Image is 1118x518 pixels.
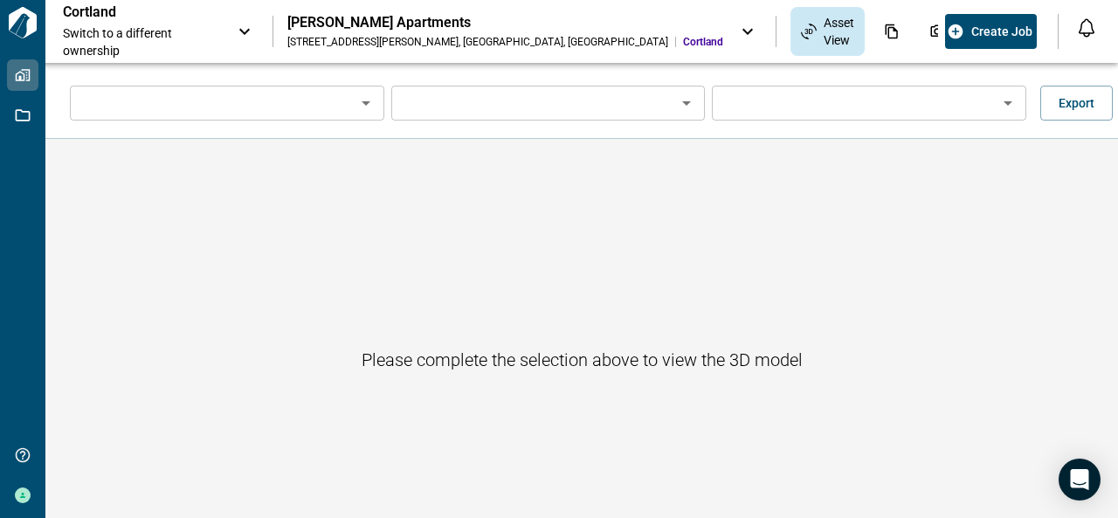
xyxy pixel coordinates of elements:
div: [PERSON_NAME] Apartments [287,14,723,31]
span: Asset View [824,14,854,49]
button: Open [996,91,1020,115]
div: [STREET_ADDRESS][PERSON_NAME] , [GEOGRAPHIC_DATA] , [GEOGRAPHIC_DATA] [287,35,668,49]
div: Open Intercom Messenger [1059,459,1101,501]
h6: Please complete the selection above to view the 3D model [362,346,803,374]
button: Open [674,91,699,115]
span: Create Job [971,23,1032,40]
div: Documents [873,17,910,46]
p: Cortland [63,3,220,21]
div: Asset View [790,7,865,56]
div: Photos [919,17,956,46]
button: Create Job [945,14,1037,49]
span: Cortland [683,35,723,49]
button: Open [354,91,378,115]
button: Export [1040,86,1113,121]
span: Switch to a different ownership [63,24,220,59]
span: Export [1059,94,1094,112]
button: Open notification feed [1073,14,1101,42]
